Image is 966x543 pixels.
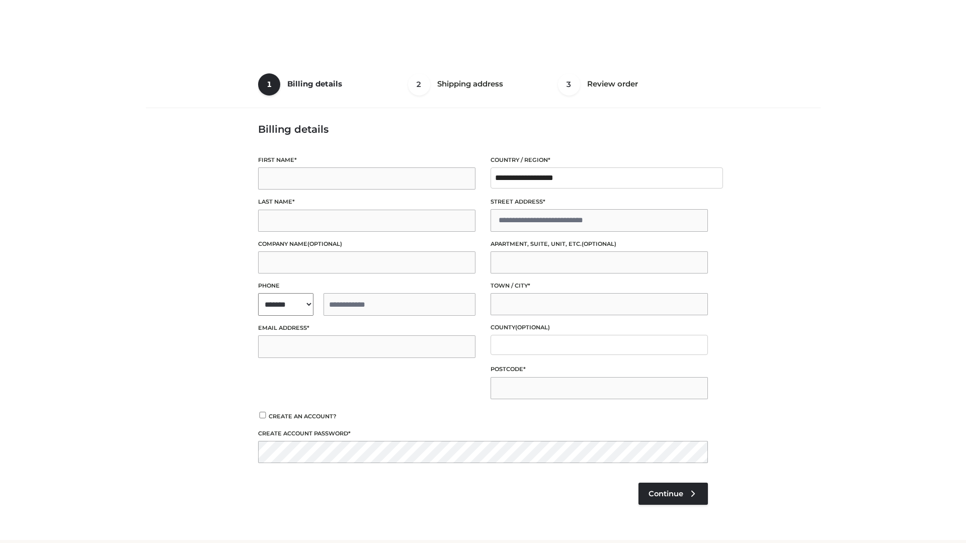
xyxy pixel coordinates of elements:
label: Last name [258,197,475,207]
a: Continue [638,483,708,505]
span: Review order [587,79,638,88]
label: Town / City [491,281,708,291]
label: Street address [491,197,708,207]
label: Company name [258,239,475,249]
input: Create an account? [258,412,267,418]
span: (optional) [307,240,342,247]
label: Apartment, suite, unit, etc. [491,239,708,249]
label: County [491,323,708,332]
label: Country / Region [491,155,708,165]
span: (optional) [582,240,616,247]
label: Email address [258,323,475,333]
label: Phone [258,281,475,291]
label: Postcode [491,365,708,374]
span: (optional) [515,324,550,331]
span: Create an account? [269,413,337,420]
span: 1 [258,73,280,96]
span: Continue [649,489,683,498]
span: 2 [408,73,430,96]
h3: Billing details [258,123,708,135]
label: First name [258,155,475,165]
label: Create account password [258,429,708,438]
span: Shipping address [437,79,503,88]
span: Billing details [287,79,342,88]
span: 3 [558,73,580,96]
